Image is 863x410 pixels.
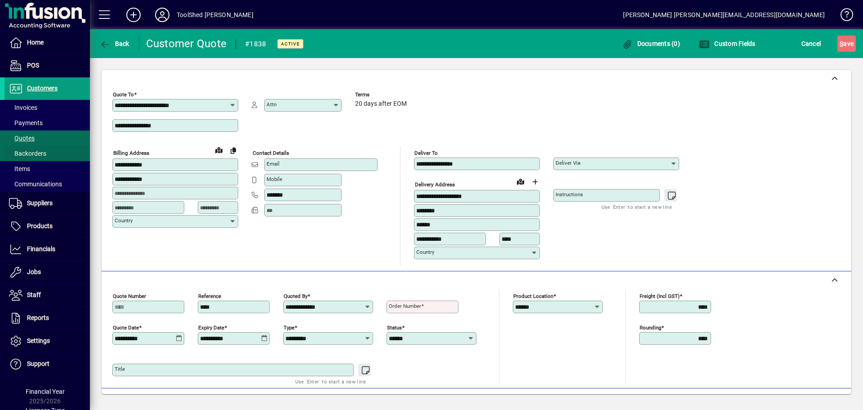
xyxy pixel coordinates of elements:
span: Custom Fields [699,40,756,47]
mat-label: Quote To [113,91,134,98]
span: Reports [27,314,49,321]
a: Payments [4,115,90,131]
button: Copy to Delivery address [226,143,240,158]
span: Financials [27,245,55,252]
span: Terms [355,92,409,98]
button: Save [837,36,856,52]
mat-hint: Use 'Enter' to start a new line [601,202,672,212]
mat-label: Attn [267,101,276,108]
mat-label: Rounding [640,324,661,330]
span: Customers [27,85,58,92]
button: Choose address [528,175,542,189]
span: Product History [543,393,588,408]
span: S [840,40,843,47]
mat-label: Reference [198,293,221,299]
mat-label: Country [115,217,133,224]
mat-label: Product location [513,293,553,299]
span: Communications [9,180,62,188]
span: Backorders [9,150,46,157]
mat-label: Quoted by [284,293,307,299]
div: Customer Quote [146,36,227,51]
span: ave [840,36,854,51]
span: Items [9,165,30,172]
a: View on map [212,143,226,157]
mat-label: Country [416,249,434,255]
span: Support [27,360,49,367]
span: Back [99,40,129,47]
mat-label: Title [115,366,125,372]
span: Staff [27,291,41,298]
span: Payments [9,119,43,126]
span: Cancel [801,36,821,51]
span: Products [27,222,53,230]
div: ToolShed [PERSON_NAME] [177,8,254,22]
a: Knowledge Base [834,2,852,31]
span: Documents (0) [622,40,680,47]
mat-label: Quote number [113,293,146,299]
span: 20 days after EOM [355,100,407,108]
a: Products [4,215,90,238]
mat-label: Deliver via [556,160,580,166]
a: POS [4,54,90,77]
a: Support [4,353,90,375]
span: Jobs [27,268,41,275]
span: Quotes [9,135,35,142]
mat-label: Expiry date [198,324,224,330]
a: View on map [513,174,528,189]
span: Product [790,393,827,408]
div: [PERSON_NAME] [PERSON_NAME][EMAIL_ADDRESS][DOMAIN_NAME] [623,8,825,22]
mat-label: Instructions [556,191,583,198]
div: #1838 [245,37,266,51]
a: Settings [4,330,90,352]
a: Suppliers [4,192,90,215]
mat-label: Order number [389,303,421,309]
span: Invoices [9,104,37,111]
button: Documents (0) [619,36,682,52]
a: Backorders [4,146,90,161]
a: Financials [4,238,90,261]
mat-hint: Use 'Enter' to start a new line [295,376,366,387]
button: Cancel [799,36,823,52]
span: Suppliers [27,199,53,207]
mat-label: Deliver To [414,150,438,156]
button: Product History [539,392,592,409]
a: Quotes [4,131,90,146]
span: Settings [27,337,50,344]
mat-label: Mobile [267,176,282,182]
button: Profile [148,7,177,23]
button: Custom Fields [697,36,758,52]
button: Product [786,392,831,409]
app-page-header-button: Back [90,36,139,52]
span: POS [27,62,39,69]
mat-label: Quote date [113,324,139,330]
mat-label: Type [284,324,294,330]
mat-label: Status [387,324,402,330]
a: Staff [4,284,90,306]
span: Financial Year [26,388,65,395]
span: Home [27,39,44,46]
span: Active [281,41,300,47]
a: Jobs [4,261,90,284]
a: Home [4,32,90,54]
button: Back [97,36,132,52]
button: Add [119,7,148,23]
a: Communications [4,176,90,192]
a: Items [4,161,90,176]
mat-label: Email [267,161,280,167]
a: Reports [4,307,90,329]
a: Invoices [4,100,90,115]
mat-label: Freight (incl GST) [640,293,680,299]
